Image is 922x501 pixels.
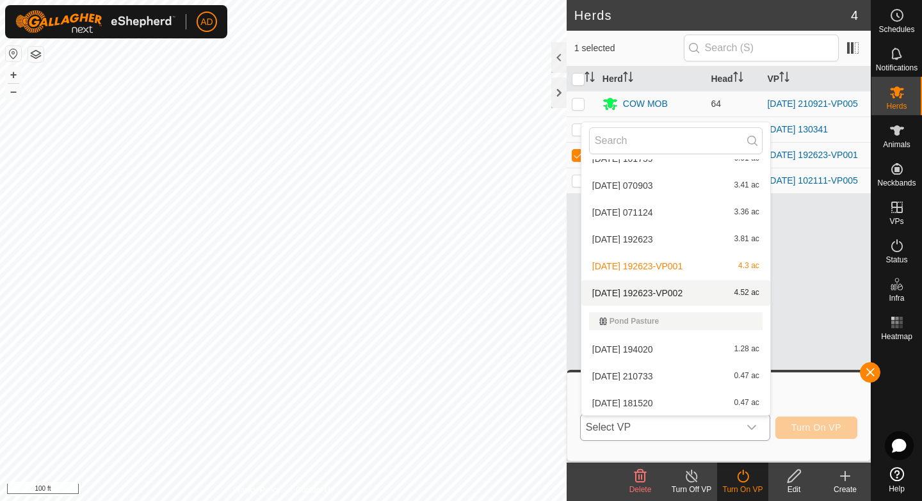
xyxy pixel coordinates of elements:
span: Infra [889,294,904,302]
th: VP [762,67,871,91]
p-sorticon: Activate to sort [779,74,789,84]
span: [DATE] 181520 [592,399,653,408]
span: 64 [711,99,721,109]
li: 2025-07-15 194020 [581,337,770,362]
div: Edit [768,484,820,495]
a: [DATE] 102111-VP005 [767,175,857,186]
th: Herd [597,67,706,91]
span: VPs [889,218,903,225]
span: 3.36 ac [734,208,759,217]
p-sorticon: Activate to sort [623,74,633,84]
span: 4.3 ac [738,262,759,271]
div: COW MOB [623,97,668,111]
li: 2025-08-10 071124 [581,200,770,225]
span: [DATE] 194020 [592,345,653,354]
th: Head [706,67,762,91]
span: 1 selected [574,42,684,55]
li: 2025-07-16 210733 [581,363,770,389]
span: Herds [886,102,907,110]
span: Animals [883,141,910,148]
span: 0.47 ac [734,399,759,408]
span: [DATE] 071124 [592,208,653,217]
button: Turn On VP [775,417,857,439]
div: Turn Off VP [666,484,717,495]
span: 4.52 ac [734,289,759,298]
a: [DATE] 130341 [767,124,828,134]
a: Contact Us [296,484,334,496]
a: Help [871,462,922,498]
h2: Herds [574,8,851,23]
span: Schedules [878,26,914,33]
span: Status [886,256,907,264]
li: 2025-08-10 070903 [581,173,770,198]
span: 1.28 ac [734,345,759,354]
p-sorticon: Activate to sort [733,74,743,84]
span: Select VP [581,415,739,440]
p-sorticon: Activate to sort [585,74,595,84]
div: Turn On VP [717,484,768,495]
button: Reset Map [6,46,21,61]
img: Gallagher Logo [15,10,175,33]
span: [DATE] 070903 [592,181,653,190]
span: Neckbands [877,179,916,187]
button: Map Layers [28,47,44,62]
span: [DATE] 192623-VP001 [592,262,683,271]
span: Turn On VP [791,422,841,433]
input: Search (S) [684,35,839,61]
span: 0.47 ac [734,372,759,381]
a: Privacy Policy [232,484,280,496]
button: + [6,67,21,83]
span: Delete [629,485,652,494]
input: Search [589,127,763,154]
span: 3.41 ac [734,181,759,190]
div: Pond Pasture [599,317,752,325]
li: 2025-08-15 192623-VP002 [581,280,770,306]
span: [DATE] 210733 [592,372,653,381]
span: 4 [851,6,858,25]
li: 2025-08-15 192623 [581,227,770,252]
span: AD [200,15,213,29]
span: Notifications [876,64,918,72]
span: [DATE] 192623-VP002 [592,289,683,298]
li: 2025-07-17 181520 [581,390,770,416]
a: [DATE] 210921-VP005 [767,99,857,109]
span: 3.81 ac [734,235,759,244]
div: Create [820,484,871,495]
span: [DATE] 192623 [592,235,653,244]
a: [DATE] 192623-VP001 [767,150,857,160]
li: 2025-08-15 192623-VP001 [581,253,770,279]
div: dropdown trigger [739,415,764,440]
span: Heatmap [881,333,912,340]
button: – [6,84,21,99]
span: Help [889,485,905,493]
